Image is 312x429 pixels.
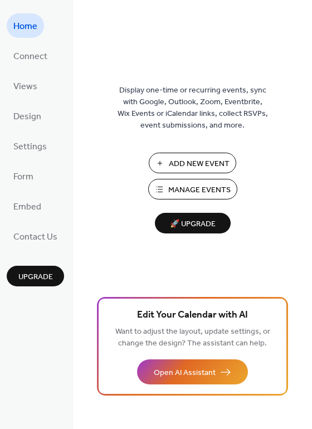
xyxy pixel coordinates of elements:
button: Upgrade [7,266,64,286]
a: Connect [7,43,54,68]
span: Want to adjust the layout, update settings, or change the design? The assistant can help. [115,324,270,351]
a: Design [7,104,48,128]
span: Manage Events [168,184,231,196]
button: Add New Event [149,153,236,173]
a: Embed [7,194,48,218]
a: Views [7,74,44,98]
button: Open AI Assistant [137,359,248,384]
span: Add New Event [169,158,230,170]
span: Edit Your Calendar with AI [137,308,248,323]
span: Views [13,78,37,96]
a: Settings [7,134,53,158]
span: Design [13,108,41,126]
button: Manage Events [148,179,237,199]
a: Contact Us [7,224,64,248]
a: Home [7,13,44,38]
span: Open AI Assistant [154,367,216,379]
span: Home [13,18,37,36]
span: Embed [13,198,41,216]
span: Display one-time or recurring events, sync with Google, Outlook, Zoom, Eventbrite, Wix Events or ... [118,85,268,131]
span: Form [13,168,33,186]
span: Upgrade [18,271,53,283]
span: Settings [13,138,47,156]
span: Connect [13,48,47,66]
span: 🚀 Upgrade [162,217,224,232]
span: Contact Us [13,228,57,246]
a: Form [7,164,40,188]
button: 🚀 Upgrade [155,213,231,233]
